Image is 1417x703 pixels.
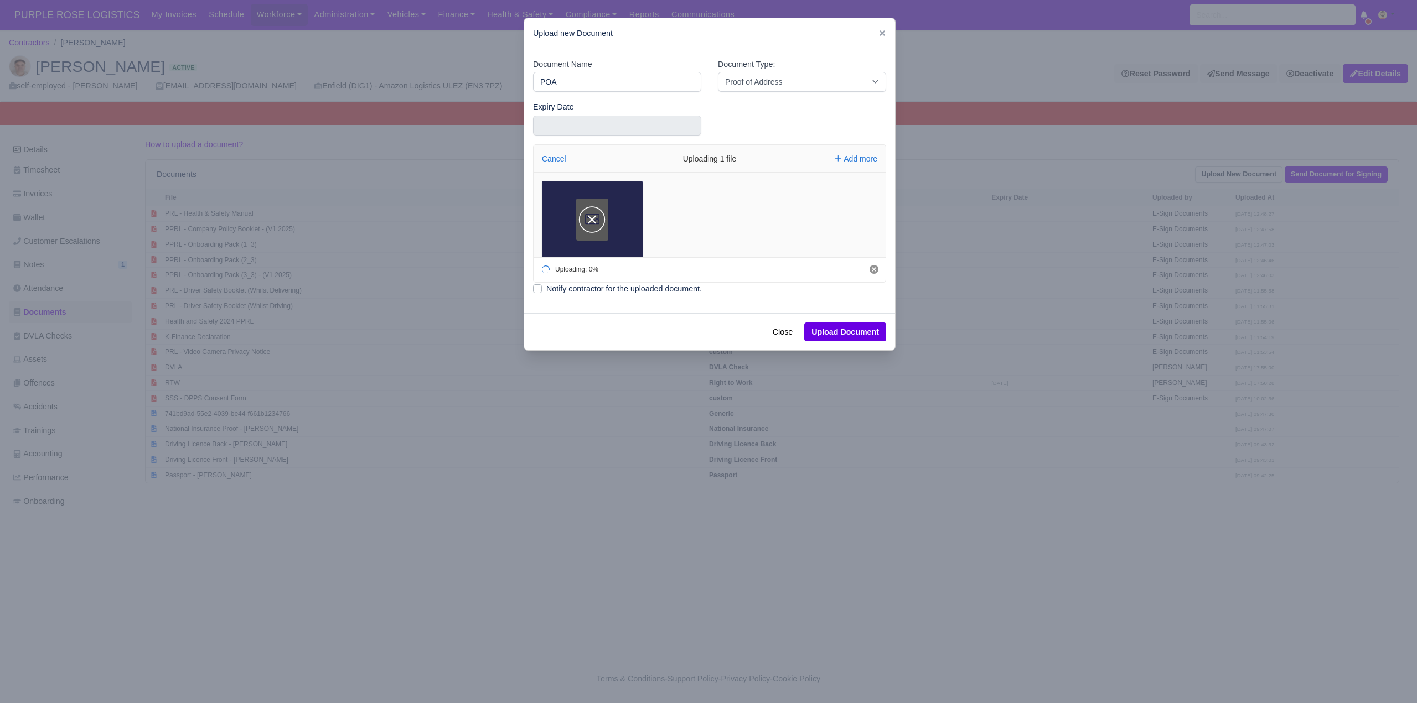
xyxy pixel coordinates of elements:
label: Document Type: [718,58,775,71]
label: Expiry Date [533,101,574,113]
label: Notify contractor for the uploaded document. [546,283,702,295]
div: Uploading: 0% [555,266,598,273]
div: Uploading 1 file [627,145,793,173]
button: Upload Document [804,322,886,341]
div: Uploading [534,257,601,282]
button: Close [766,322,800,341]
div: Upload new Document [524,18,895,49]
label: Document Name [533,58,592,71]
span: Add more [844,154,877,163]
div: File Uploader [533,144,886,283]
button: Cancel upload [577,205,607,235]
iframe: Chat Widget [1362,650,1417,703]
button: Cancel [870,265,878,274]
button: Add more files [831,151,882,166]
button: Cancel [539,151,570,166]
